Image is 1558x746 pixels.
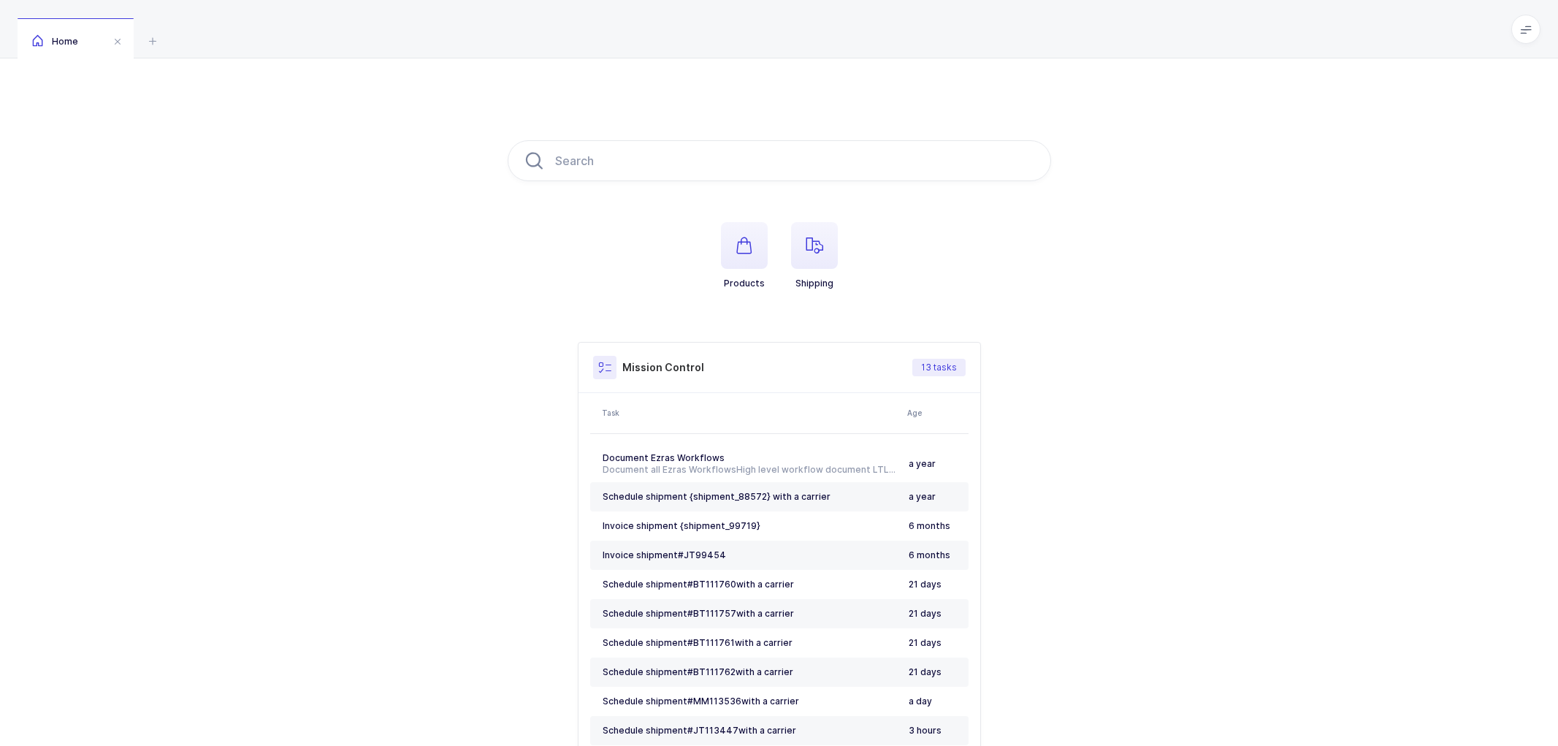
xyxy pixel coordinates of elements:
button: Products [721,222,768,289]
span: 13 tasks [921,362,957,373]
h3: Mission Control [622,360,704,375]
input: Search [508,140,1051,181]
button: Shipping [791,222,838,289]
span: Home [32,36,78,47]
